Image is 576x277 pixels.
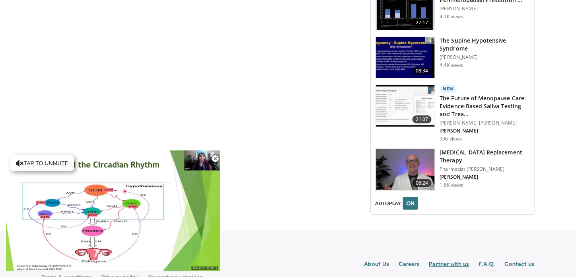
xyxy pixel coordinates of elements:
span: 21:07 [413,115,432,123]
p: 936 views [440,136,462,142]
p: 1.6K views [440,182,463,188]
a: Partner with us [429,260,469,269]
h3: The Future of Menopause Care: Evidence-Based Saliva Testing and Trea… [440,94,529,118]
button: Close [207,150,223,167]
img: ab4fe1c7-4cdb-455e-b709-97a1c4066611.150x105_q85_crop-smart_upscale.jpg [376,85,435,127]
a: 08:34 The Supine Hypotensive Syndrome [PERSON_NAME] 4.4K views [376,37,529,79]
p: [PERSON_NAME] [440,6,529,12]
img: e23de6d5-b3cf-4de1-8780-c4eec047bbc0.150x105_q85_crop-smart_upscale.jpg [376,149,435,190]
img: 709dafb8-b714-4be5-b631-77aa4b49fc0b.150x105_q85_crop-smart_upscale.jpg [376,37,435,78]
video-js: Video Player [6,150,220,271]
h3: [MEDICAL_DATA] Replacement Therapy [440,148,529,164]
span: 08:34 [413,67,432,75]
p: [PERSON_NAME] [440,54,529,60]
span: 06:24 [413,179,432,187]
p: [PERSON_NAME] [440,174,529,180]
p: 4.4K views [440,62,463,68]
p: 4.0K views [440,14,463,20]
a: Contact us [504,260,535,269]
span: 27:17 [413,19,432,27]
a: Careers [399,260,420,269]
p: New [440,85,457,93]
h3: The Supine Hypotensive Syndrome [440,37,529,53]
p: [PERSON_NAME] [PERSON_NAME] [440,120,529,126]
p: [PERSON_NAME] [440,128,529,134]
a: 06:24 [MEDICAL_DATA] Replacement Therapy Pharmacist [PERSON_NAME] [PERSON_NAME] 1.6K views [376,148,529,191]
button: ON [403,197,418,210]
p: Pharmacist [PERSON_NAME] [440,166,529,172]
a: About Us [364,260,389,269]
a: 21:07 New The Future of Menopause Care: Evidence-Based Saliva Testing and Trea… [PERSON_NAME] [PE... [376,85,529,142]
span: AUTOPLAY [376,200,401,207]
a: F.A.Q. [479,260,495,269]
button: Tap to unmute [10,155,74,171]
